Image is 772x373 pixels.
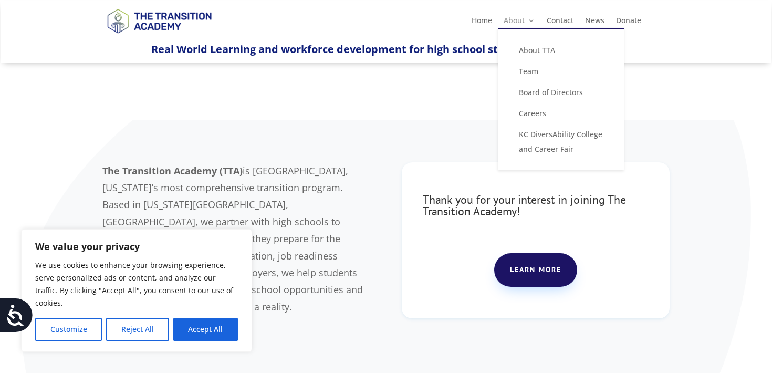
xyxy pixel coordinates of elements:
a: Team [508,61,613,82]
a: Board of Directors [508,82,613,103]
button: Accept All [173,318,238,341]
p: We use cookies to enhance your browsing experience, serve personalized ads or content, and analyz... [35,259,238,309]
a: About TTA [508,40,613,61]
a: Learn more [494,253,577,287]
a: Donate [616,17,641,28]
a: KC DiversAbility College and Career Fair [508,124,613,160]
a: About [504,17,535,28]
button: Reject All [106,318,169,341]
a: Careers [508,103,613,124]
a: News [585,17,604,28]
img: TTA Brand_TTA Primary Logo_Horizontal_Light BG [102,2,216,39]
span: Thank you for your interest in joining The Transition Academy! [423,192,626,219]
span: Real World Learning and workforce development for high school students with disabilities [151,42,621,56]
b: The Transition Academy (TTA) [102,164,243,177]
p: We value your privacy [35,240,238,253]
a: Home [472,17,492,28]
button: Customize [35,318,102,341]
a: Logo-Noticias [102,32,216,42]
a: Contact [547,17,573,28]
